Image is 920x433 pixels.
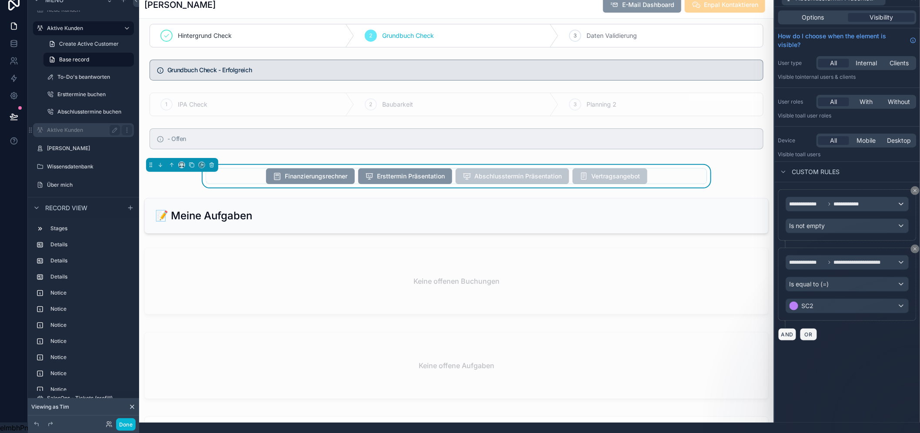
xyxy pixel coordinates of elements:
span: Record view [45,204,87,212]
label: User roles [778,98,813,105]
span: All [830,136,837,145]
span: Without [888,97,910,106]
label: Notice [50,290,130,297]
span: All [830,59,837,67]
label: Ersttermine buchen [57,91,132,98]
span: Create Active Customer [59,40,119,47]
label: Details [50,274,130,281]
a: Über mich [33,178,134,192]
span: All [830,97,837,106]
span: Internal users & clients [800,74,856,80]
button: SC2 [786,299,909,313]
a: Aktive Kunden [33,21,134,35]
iframe: Intercom notifications message [746,368,920,429]
button: Is not empty [786,218,909,233]
span: Desktop [887,136,911,145]
label: Notice [50,370,130,377]
label: Stages [50,225,130,232]
a: Create Active Customer [43,37,134,51]
label: Details [50,258,130,265]
p: Visible to [778,112,917,119]
span: Is equal to (=) [790,280,829,289]
span: Options [802,13,824,22]
p: Visible to [778,151,917,158]
label: Details [50,242,130,248]
a: Ersttermine buchen [43,87,134,101]
span: All user roles [800,112,832,119]
label: Abschlusstermine buchen [57,108,132,115]
label: Notice [50,338,130,345]
label: Device [778,137,813,144]
span: Viewing as Tim [31,403,69,410]
span: SC2 [802,302,814,310]
button: Done [116,418,136,431]
p: Visible to [778,74,917,81]
span: With [860,97,873,106]
label: [PERSON_NAME] [47,145,132,152]
a: To-Do's beantworten [43,70,134,84]
label: Notice [50,306,130,313]
label: Notice [50,354,130,361]
a: How do I choose when the element is visible? [778,32,917,49]
label: To-Do's beantworten [57,74,132,81]
a: Wissensdatenbank [33,160,134,174]
a: Aktive Kunden [33,123,134,137]
span: Base record [59,56,89,63]
a: PM Übersicht [33,196,134,210]
button: Is equal to (=) [786,277,909,292]
label: Notice [50,322,130,329]
span: Mobile [857,136,876,145]
a: Base record [43,53,134,67]
span: Visibility [870,13,893,22]
span: Is not empty [790,222,825,230]
a: Abschlusstermine buchen [43,105,134,119]
button: AND [778,328,797,341]
label: Über mich [47,181,132,188]
label: Wissensdatenbank [47,163,132,170]
span: OR [803,331,814,338]
span: Custom rules [792,168,840,176]
label: Notice [50,386,130,393]
span: How do I choose when the element is visible? [778,32,907,49]
div: scrollable content [28,218,139,391]
label: Aktive Kunden [47,127,117,134]
label: Aktive Kunden [47,25,117,32]
label: User type [778,60,813,67]
span: Clients [890,59,909,67]
span: all users [800,151,821,158]
a: [PERSON_NAME] [33,141,134,155]
span: Internal [856,59,877,67]
button: OR [800,328,817,341]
